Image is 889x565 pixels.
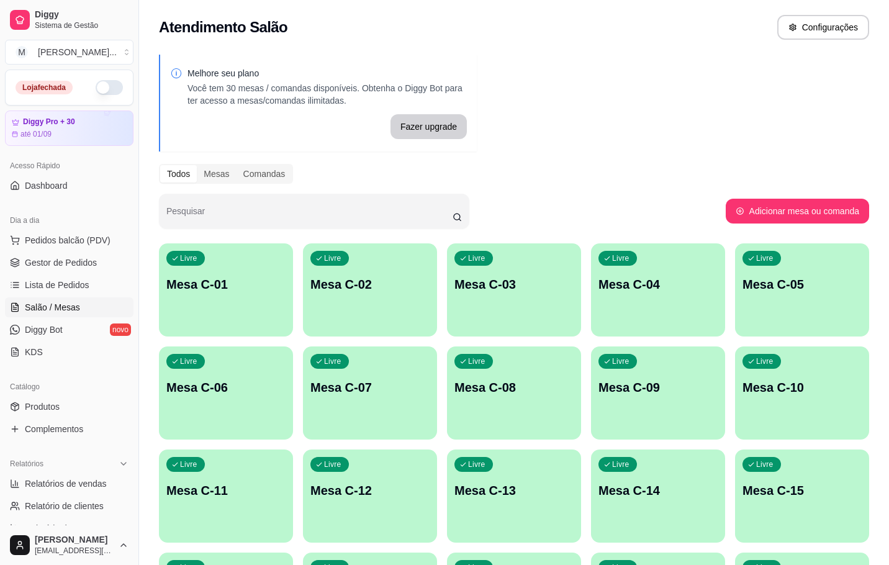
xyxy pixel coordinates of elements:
input: Pesquisar [166,210,453,222]
p: Mesa C-08 [454,379,574,396]
p: Mesa C-02 [310,276,430,293]
span: Pedidos balcão (PDV) [25,234,111,246]
button: LivreMesa C-08 [447,346,581,440]
span: Relatório de mesas [25,522,100,535]
p: Livre [180,459,197,469]
a: Diggy Botnovo [5,320,133,340]
div: Todos [160,165,197,183]
button: LivreMesa C-14 [591,450,725,543]
p: Livre [612,253,630,263]
span: Complementos [25,423,83,435]
a: Relatórios de vendas [5,474,133,494]
p: Livre [324,253,341,263]
div: Catálogo [5,377,133,397]
a: Relatório de mesas [5,518,133,538]
p: Livre [468,459,485,469]
button: LivreMesa C-09 [591,346,725,440]
a: Salão / Mesas [5,297,133,317]
p: Mesa C-15 [742,482,862,499]
p: Mesa C-09 [598,379,718,396]
a: Produtos [5,397,133,417]
a: KDS [5,342,133,362]
a: Diggy Pro + 30até 01/09 [5,111,133,146]
p: Mesa C-12 [310,482,430,499]
p: Você tem 30 mesas / comandas disponíveis. Obtenha o Diggy Bot para ter acesso a mesas/comandas il... [187,82,467,107]
span: KDS [25,346,43,358]
a: Lista de Pedidos [5,275,133,295]
span: Dashboard [25,179,68,192]
div: Loja fechada [16,81,73,94]
p: Mesa C-04 [598,276,718,293]
span: Relatórios de vendas [25,477,107,490]
h2: Atendimento Salão [159,17,287,37]
span: Sistema de Gestão [35,20,129,30]
p: Livre [468,253,485,263]
a: Gestor de Pedidos [5,253,133,273]
button: Fazer upgrade [390,114,467,139]
span: Produtos [25,400,60,413]
span: Lista de Pedidos [25,279,89,291]
p: Livre [180,356,197,366]
span: [EMAIL_ADDRESS][DOMAIN_NAME] [35,546,114,556]
button: LivreMesa C-05 [735,243,869,337]
button: LivreMesa C-13 [447,450,581,543]
div: Acesso Rápido [5,156,133,176]
p: Livre [468,356,485,366]
button: LivreMesa C-12 [303,450,437,543]
p: Livre [324,459,341,469]
button: LivreMesa C-03 [447,243,581,337]
p: Mesa C-13 [454,482,574,499]
button: LivreMesa C-02 [303,243,437,337]
span: M [16,46,28,58]
article: até 01/09 [20,129,52,139]
p: Mesa C-07 [310,379,430,396]
button: Select a team [5,40,133,65]
span: Diggy [35,9,129,20]
span: Relatório de clientes [25,500,104,512]
p: Mesa C-06 [166,379,286,396]
span: Gestor de Pedidos [25,256,97,269]
button: Adicionar mesa ou comanda [726,199,869,224]
p: Mesa C-14 [598,482,718,499]
p: Melhore seu plano [187,67,467,79]
button: LivreMesa C-04 [591,243,725,337]
a: Dashboard [5,176,133,196]
span: [PERSON_NAME] [35,535,114,546]
span: Relatórios [10,459,43,469]
button: LivreMesa C-01 [159,243,293,337]
p: Mesa C-01 [166,276,286,293]
button: [PERSON_NAME][EMAIL_ADDRESS][DOMAIN_NAME] [5,530,133,560]
p: Mesa C-10 [742,379,862,396]
a: Complementos [5,419,133,439]
p: Livre [756,356,774,366]
button: LivreMesa C-07 [303,346,437,440]
span: Salão / Mesas [25,301,80,314]
div: Comandas [237,165,292,183]
span: Diggy Bot [25,323,63,336]
p: Livre [756,459,774,469]
button: LivreMesa C-11 [159,450,293,543]
button: Configurações [777,15,869,40]
p: Livre [612,459,630,469]
a: Relatório de clientes [5,496,133,516]
button: LivreMesa C-06 [159,346,293,440]
div: [PERSON_NAME] ... [38,46,117,58]
article: Diggy Pro + 30 [23,117,75,127]
p: Livre [756,253,774,263]
p: Mesa C-05 [742,276,862,293]
button: LivreMesa C-10 [735,346,869,440]
p: Livre [180,253,197,263]
button: Pedidos balcão (PDV) [5,230,133,250]
p: Mesa C-11 [166,482,286,499]
p: Livre [612,356,630,366]
div: Mesas [197,165,236,183]
p: Mesa C-03 [454,276,574,293]
p: Livre [324,356,341,366]
div: Dia a dia [5,210,133,230]
button: LivreMesa C-15 [735,450,869,543]
a: DiggySistema de Gestão [5,5,133,35]
button: Alterar Status [96,80,123,95]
